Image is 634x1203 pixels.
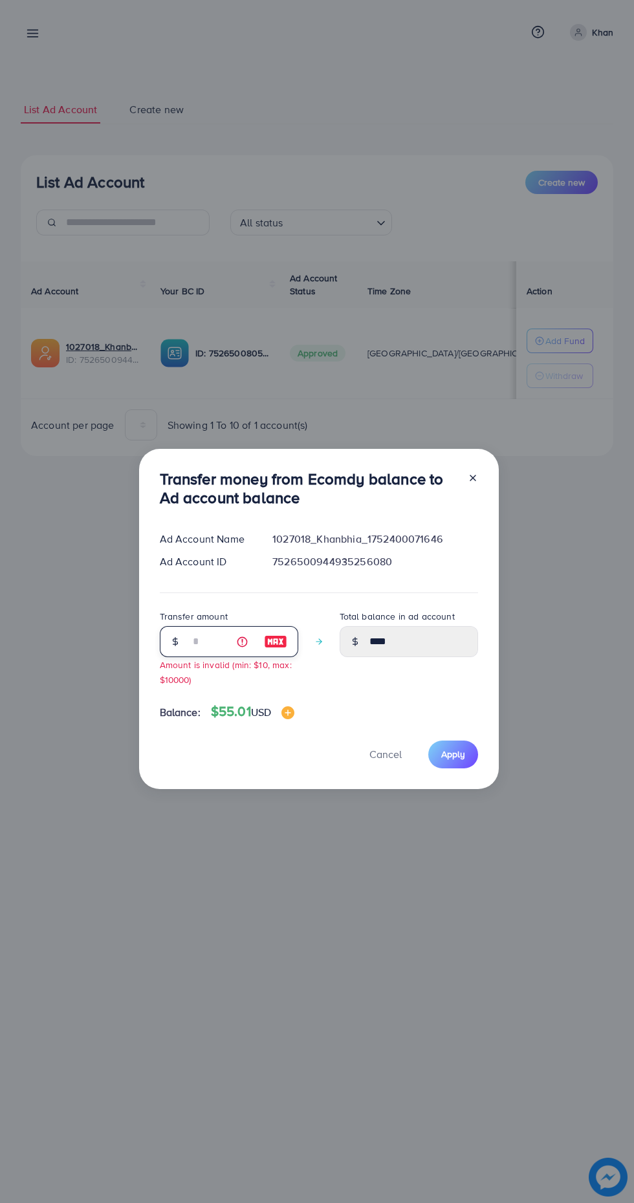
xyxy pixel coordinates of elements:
[262,554,488,569] div: 7526500944935256080
[262,532,488,547] div: 1027018_Khanbhia_1752400071646
[149,532,263,547] div: Ad Account Name
[264,634,287,649] img: image
[160,610,228,623] label: Transfer amount
[340,610,455,623] label: Total balance in ad account
[160,705,201,720] span: Balance:
[428,741,478,768] button: Apply
[160,470,457,507] h3: Transfer money from Ecomdy balance to Ad account balance
[160,658,292,686] small: Amount is invalid (min: $10, max: $10000)
[211,704,294,720] h4: $55.01
[441,748,465,761] span: Apply
[369,747,402,761] span: Cancel
[353,741,418,768] button: Cancel
[251,705,271,719] span: USD
[281,706,294,719] img: image
[149,554,263,569] div: Ad Account ID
